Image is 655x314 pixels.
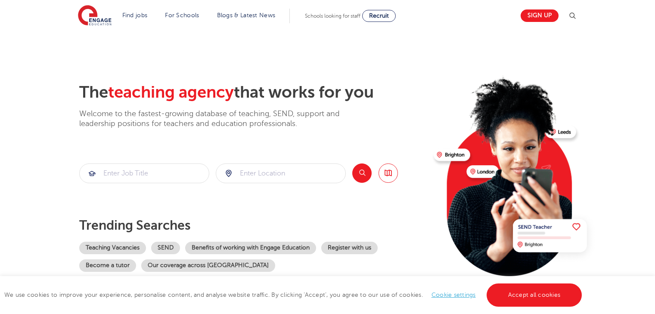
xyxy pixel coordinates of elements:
a: Become a tutor [79,259,136,272]
img: Engage Education [78,5,112,27]
button: Search [352,163,372,183]
h2: The that works for you [79,83,427,102]
span: Recruit [369,12,389,19]
a: Sign up [521,9,559,22]
a: Recruit [362,10,396,22]
a: Accept all cookies [487,283,582,307]
span: We use cookies to improve your experience, personalise content, and analyse website traffic. By c... [4,292,584,298]
a: Cookie settings [431,292,476,298]
a: Our coverage across [GEOGRAPHIC_DATA] [141,259,275,272]
a: Blogs & Latest News [217,12,276,18]
p: Trending searches [79,218,427,233]
a: Benefits of working with Engage Education [185,242,316,254]
div: Submit [216,163,346,183]
input: Submit [80,164,209,183]
div: Submit [79,163,209,183]
span: teaching agency [108,83,234,102]
input: Submit [216,164,345,183]
a: Find jobs [122,12,148,18]
a: For Schools [165,12,199,18]
a: SEND [151,242,180,254]
a: Teaching Vacancies [79,242,146,254]
a: Register with us [321,242,378,254]
span: Schools looking for staff [305,13,360,19]
p: Welcome to the fastest-growing database of teaching, SEND, support and leadership positions for t... [79,109,363,129]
